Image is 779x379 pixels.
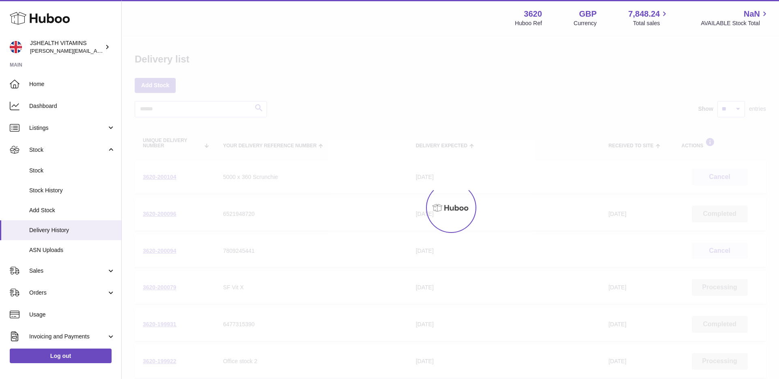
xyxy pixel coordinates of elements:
span: Delivery History [29,226,115,234]
span: [PERSON_NAME][EMAIL_ADDRESS][DOMAIN_NAME] [30,47,163,54]
span: Total sales [633,19,669,27]
span: Usage [29,311,115,319]
span: Orders [29,289,107,297]
span: Invoicing and Payments [29,333,107,340]
span: Stock History [29,187,115,194]
strong: GBP [579,9,596,19]
img: francesca@jshealthvitamins.com [10,41,22,53]
div: Currency [574,19,597,27]
strong: 3620 [524,9,542,19]
span: Home [29,80,115,88]
a: NaN AVAILABLE Stock Total [701,9,769,27]
span: Dashboard [29,102,115,110]
span: Sales [29,267,107,275]
span: Add Stock [29,207,115,214]
div: Huboo Ref [515,19,542,27]
span: Stock [29,167,115,174]
span: 7,848.24 [628,9,660,19]
span: Listings [29,124,107,132]
span: Stock [29,146,107,154]
span: NaN [744,9,760,19]
div: JSHEALTH VITAMINS [30,39,103,55]
a: 7,848.24 Total sales [628,9,669,27]
a: Log out [10,349,112,363]
span: ASN Uploads [29,246,115,254]
span: AVAILABLE Stock Total [701,19,769,27]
